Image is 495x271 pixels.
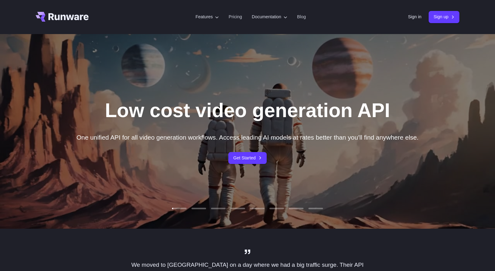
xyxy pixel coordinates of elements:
[408,13,421,20] a: Sign in
[76,132,419,142] p: One unified API for all video generation workflows. Access leading AI models at rates better than...
[228,152,267,164] a: Get Started
[105,99,390,122] h1: Low cost video generation API
[297,13,306,20] a: Blog
[229,13,242,20] a: Pricing
[429,11,459,23] a: Sign up
[36,12,89,22] a: Go to /
[252,13,287,20] label: Documentation
[195,13,219,20] label: Features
